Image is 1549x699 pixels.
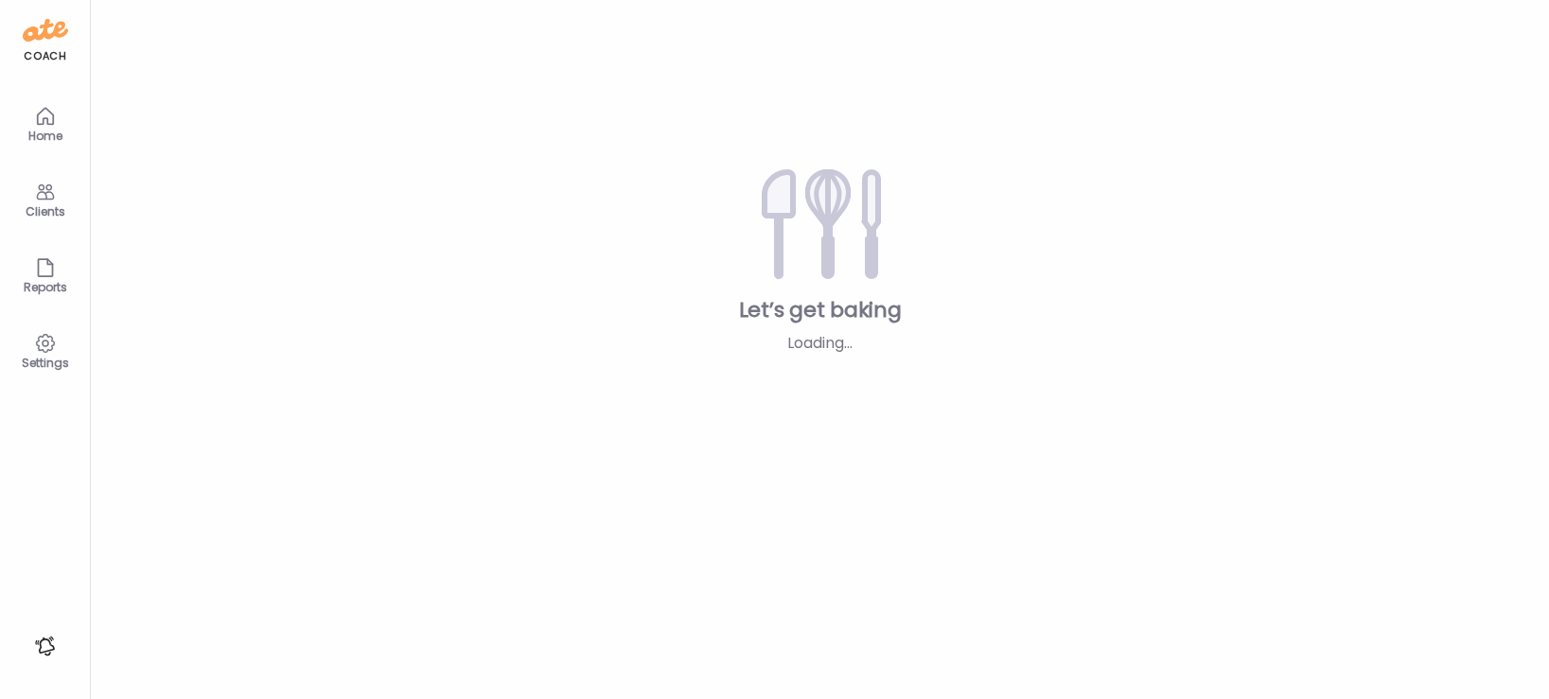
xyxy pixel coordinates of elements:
[11,205,79,218] div: Clients
[24,48,66,64] div: coach
[121,296,1519,324] div: Let’s get baking
[688,332,952,355] div: Loading...
[23,15,68,45] img: ate
[11,130,79,142] div: Home
[11,357,79,369] div: Settings
[11,281,79,293] div: Reports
